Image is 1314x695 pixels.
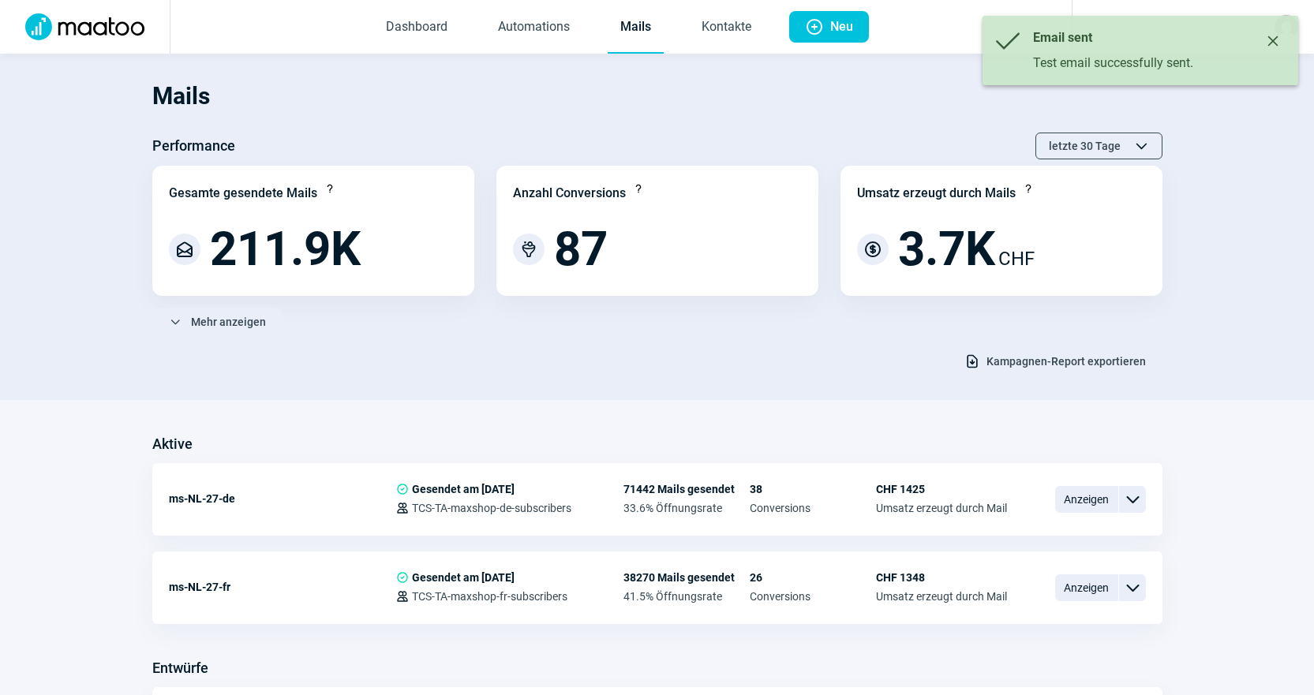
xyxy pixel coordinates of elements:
span: 38 [750,483,876,495]
span: Gesendet am [DATE] [412,483,515,495]
span: Neu [830,11,853,43]
span: Mehr anzeigen [191,309,266,334]
a: Mails [608,2,664,54]
button: Close [1260,28,1286,54]
span: Anzeigen [1055,486,1118,513]
span: Umsatz erzeugt durch Mail [876,502,1007,514]
a: Dashboard [373,2,460,54]
span: CHF 1348 [876,571,1007,584]
h3: Performance [152,133,235,159]
a: Automations [485,2,582,54]
span: Gesendet am [DATE] [412,571,515,584]
button: Neu [789,11,869,43]
h1: Mails [152,69,1162,123]
span: 71442 Mails gesendet [623,483,750,495]
div: Anzahl Conversions [513,184,626,203]
span: 211.9K [210,226,361,273]
span: 3.7K [898,226,995,273]
span: 33.6% Öffnungsrate [623,502,750,514]
span: Conversions [750,502,876,514]
span: TCS-TA-maxshop-fr-subscribers [412,590,567,603]
h3: Entwürfe [152,656,208,681]
span: Email sent [1033,30,1092,45]
span: letzte 30 Tage [1049,133,1121,159]
span: CHF 1425 [876,483,1007,495]
span: Conversions [750,590,876,603]
div: Test email successfully sent. [1033,54,1260,73]
button: Kampagnen-Report exportieren [948,348,1162,375]
button: Mehr anzeigen [152,308,283,335]
a: Kontakte [689,2,764,54]
span: 38270 Mails gesendet [623,571,750,584]
span: Anzeigen [1055,574,1118,601]
span: 87 [554,226,608,273]
img: avatar [1275,15,1298,39]
h3: Aktive [152,432,193,457]
span: CHF [998,245,1035,273]
div: ms-NL-27-fr [169,571,396,603]
div: ms-NL-27-de [169,483,396,514]
span: Kampagnen-Report exportieren [986,349,1146,374]
span: Umsatz erzeugt durch Mail [876,590,1007,603]
span: 26 [750,571,876,584]
span: TCS-TA-maxshop-de-subscribers [412,502,571,514]
div: Umsatz erzeugt durch Mails [857,184,1016,203]
div: Gesamte gesendete Mails [169,184,317,203]
span: 41.5% Öffnungsrate [623,590,750,603]
img: Logo [16,13,154,40]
